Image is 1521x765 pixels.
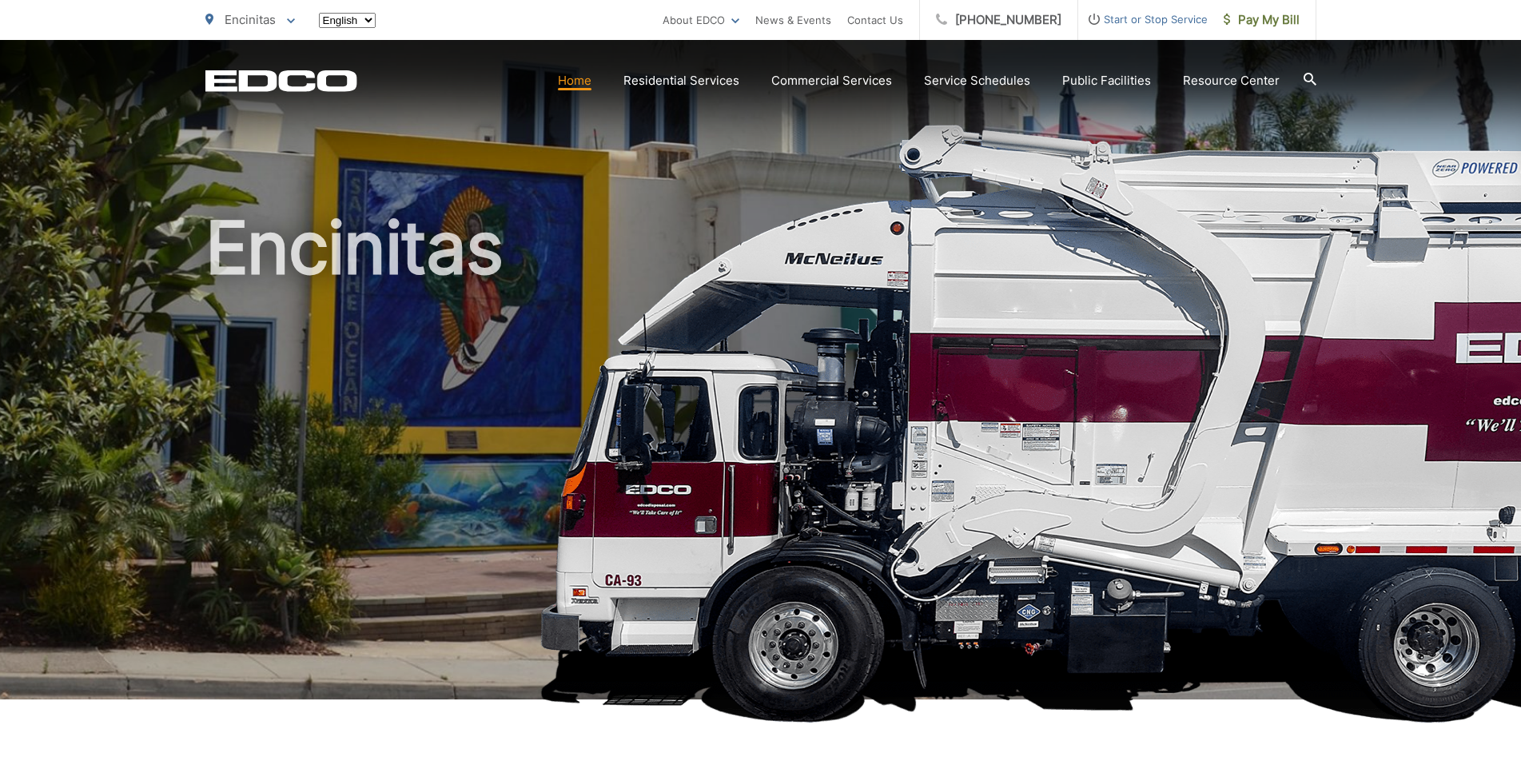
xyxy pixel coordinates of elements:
[1224,10,1300,30] span: Pay My Bill
[623,71,739,90] a: Residential Services
[924,71,1030,90] a: Service Schedules
[771,71,892,90] a: Commercial Services
[663,10,739,30] a: About EDCO
[205,208,1316,714] h1: Encinitas
[205,70,357,92] a: EDCD logo. Return to the homepage.
[225,12,276,27] span: Encinitas
[319,13,376,28] select: Select a language
[1183,71,1280,90] a: Resource Center
[558,71,591,90] a: Home
[847,10,903,30] a: Contact Us
[1062,71,1151,90] a: Public Facilities
[755,10,831,30] a: News & Events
